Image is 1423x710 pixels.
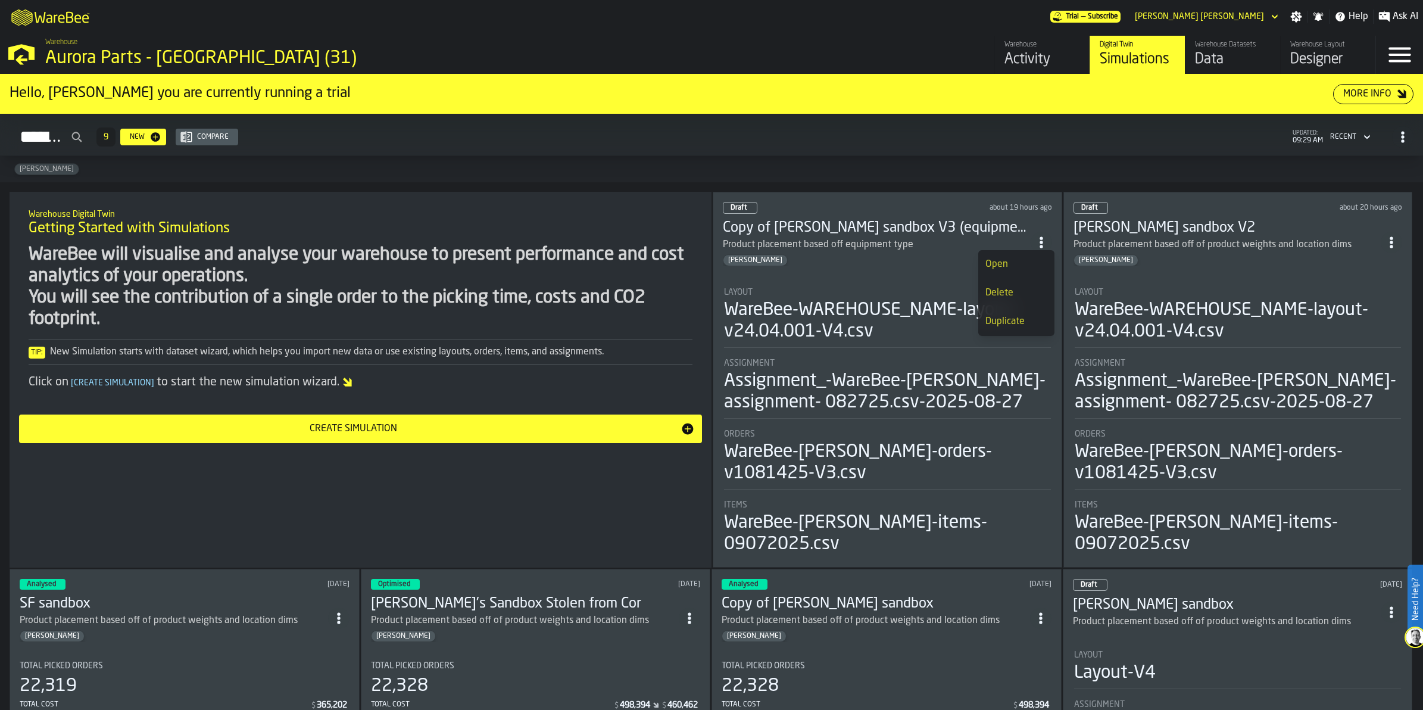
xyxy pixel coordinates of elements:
span: Orders [724,429,755,439]
div: DropdownMenuValue-4 [1330,133,1356,141]
div: Create Simulation [26,422,681,436]
label: button-toggle-Menu [1376,36,1423,74]
a: link-to-/wh/i/aa2e4adb-2cd5-4688-aa4a-ec82bcf75d46/data [1185,36,1280,74]
span: Total Picked Orders [371,661,454,671]
div: stat-Items [724,500,1051,555]
div: WareBee-WAREHOUSE_NAME-layout-v24.04.001-V4.csv [1075,300,1402,342]
span: Tip: [29,347,45,359]
div: Hello, [PERSON_NAME] you are currently running a trial [10,84,1333,103]
div: Product placement based off of product weights and location dims [1073,615,1351,629]
div: Updated: 9/19/2025, 2:56:27 PM Created: 9/19/2025, 1:36:11 PM [208,580,349,588]
div: Digital Twin [1100,41,1175,49]
div: DropdownMenuValue-Corey Johnson Johnson [1135,12,1264,21]
div: Updated: 9/12/2025, 1:58:06 PM Created: 9/12/2025, 10:44:44 AM [910,580,1051,588]
div: Title [724,500,1051,510]
div: Menu Subscription [1050,11,1121,23]
div: stat-Orders [724,429,1051,490]
h2: Sub Title [29,207,692,219]
div: Updated: 9/10/2025, 3:43:30 PM Created: 9/10/2025, 9:50:22 AM [1256,581,1402,589]
div: Title [724,429,1051,439]
div: Simulations [1100,50,1175,69]
span: 09:29 AM [1293,136,1323,145]
div: stat-Layout [724,288,1051,348]
div: status-3 2 [20,579,65,590]
label: Need Help? [1409,566,1422,633]
div: Title [1074,700,1402,709]
div: Title [1074,650,1402,660]
span: Assignment [724,359,775,368]
span: Analysed [729,581,758,588]
button: button-More Info [1333,84,1413,104]
div: Title [1075,429,1402,439]
div: Compare [192,133,233,141]
span: Analysed [27,581,56,588]
div: WareBee-[PERSON_NAME]-items-09072025.csv [724,512,1051,555]
div: Title [1075,500,1402,510]
h3: SF sandbox [20,594,328,614]
span: Subscribe [1088,13,1118,21]
div: Title [724,359,1051,368]
div: Title [20,661,349,671]
div: ItemListCard-DashboardItemContainer [1063,192,1413,568]
div: Layout-V4 [1074,662,1156,684]
li: dropdown-item [978,250,1054,279]
div: Corey's sandbox V2 [1074,219,1381,238]
div: Title [724,288,1051,297]
li: dropdown-item [978,307,1054,336]
div: Corey's sandbox [1073,596,1381,615]
div: Warehouse [1004,41,1080,49]
a: link-to-/wh/i/aa2e4adb-2cd5-4688-aa4a-ec82bcf75d46/simulations [1090,36,1185,74]
span: $ [614,702,619,710]
section: card-SimulationDashboardCard-draft [1074,276,1403,558]
div: stat-Orders [1075,429,1402,490]
div: Assignment_-WareBee-[PERSON_NAME]-assignment- 082725.csv-2025-08-27 [724,370,1051,413]
div: Stat Value [317,700,347,710]
div: Duplicate [985,314,1047,329]
div: Product placement based off of product weights and location dims [1073,615,1381,629]
div: Title [722,661,1051,671]
div: DropdownMenuValue-4 [1325,130,1373,144]
h3: Copy of [PERSON_NAME] sandbox V3 (equipment type) [723,219,1031,238]
div: More Info [1338,87,1396,101]
div: Click on to start the new simulation wizard. [29,374,692,391]
div: ItemListCard- [10,192,711,568]
span: Corey [372,632,435,640]
div: Warehouse Datasets [1195,41,1271,49]
div: 22,328 [371,675,428,697]
span: $ [662,702,666,710]
div: Updated: 9/25/2025, 2:38:42 PM Created: 9/25/2025, 1:31:08 PM [906,204,1051,212]
div: Stat Value [1019,700,1049,710]
div: status-0 2 [1073,579,1107,591]
span: Total Picked Orders [722,661,805,671]
div: ItemListCard-DashboardItemContainer [713,192,1062,568]
div: Title [371,661,701,671]
div: stat-Assignment [724,359,1051,419]
ul: dropdown-menu [978,250,1054,336]
div: Stat Value [667,700,698,710]
div: Product placement based off of product weights and location dims [20,614,298,628]
span: Help [1349,10,1368,24]
div: 22,328 [722,675,779,697]
h3: Copy of [PERSON_NAME] sandbox [722,594,1030,614]
span: Orders [1075,429,1106,439]
div: stat-Layout [1074,650,1402,689]
div: Assignment_-WareBee-[PERSON_NAME]-assignment- 082725.csv-2025-08-27 [1075,370,1402,413]
div: WareBee will visualise and analyse your warehouse to present performance and cost analytics of yo... [29,244,692,330]
span: Create Simulation [68,379,157,387]
span: Draft [731,204,747,211]
div: Product placement based off of product weights and location dims [722,614,1000,628]
h3: [PERSON_NAME]'s Sandbox Stolen from Cor [371,594,679,614]
div: status-0 2 [723,202,757,214]
div: Warehouse Layout [1290,41,1366,49]
span: [ [71,379,74,387]
span: Ask AI [1393,10,1418,24]
h3: [PERSON_NAME] sandbox [1073,596,1381,615]
label: button-toggle-Settings [1285,11,1307,23]
div: Product placement based off equipment type [723,238,913,252]
span: Corey [20,632,84,640]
